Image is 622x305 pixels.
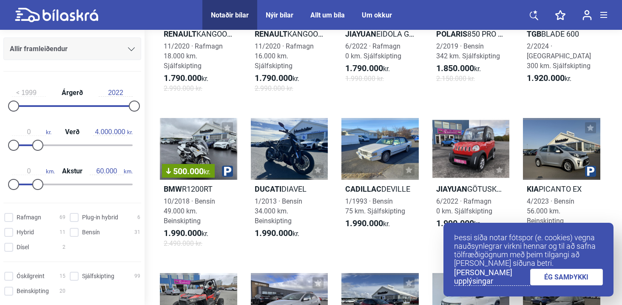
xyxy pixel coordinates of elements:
[432,29,510,39] h2: 850 PRO RMK 155 PIDD AXYS
[17,272,45,281] span: Óskilgreint
[527,29,541,38] b: TGB
[255,73,293,83] b: 1.790.000
[164,42,223,70] span: 11/2020 · Rafmagn 18.000 km. Sjálfskipting
[345,197,405,215] span: 1/1993 · Bensín 75 km. Sjálfskipting
[164,83,202,93] span: 2.990.000 kr.
[436,197,492,215] span: 6/2022 · Rafmagn 0 km. Sjálfskipting
[345,218,383,228] b: 1.990.000
[436,184,467,193] b: JIAYUAN
[436,29,467,38] b: Polaris
[454,233,603,268] p: Þessi síða notar fótspor (e. cookies) vegna nauðsynlegrar virkni hennar og til að safna tölfræðig...
[164,197,215,225] span: 10/2018 · Bensín 49.000 km. Beinskipting
[164,73,208,83] span: kr.
[436,63,474,73] b: 1.850.000
[255,197,302,225] span: 1/2013 · Bensín 34.000 km. Beinskipting
[255,42,314,70] span: 11/2020 · Rafmagn 16.000 km. Sjálfskipting
[341,29,419,39] h2: EIDOLA GOLFBÍLL
[93,128,133,136] span: kr.
[12,167,55,175] span: km.
[160,118,237,256] a: 500.000kr.BMWR1200RT10/2018 · Bensín49.000 km. Beinskipting1.990.000kr.2.490.000 kr.
[164,239,202,248] span: 2.490.000 kr.
[527,42,591,70] span: 2/2024 · [GEOGRAPHIC_DATA] 300 km. Sjálfskipting
[345,29,376,38] b: JIAYUAN
[527,73,565,83] b: 1.920.000
[60,89,85,96] span: Árgerð
[17,287,49,296] span: Beinskipting
[90,167,133,175] span: km.
[523,118,600,256] a: KiaPICANTO EX4/2023 · Bensín56.000 km. Beinskipting2.190.000kr.
[436,42,500,60] span: 2/2019 · Bensín 342 km. Sjálfskipting
[345,63,383,73] b: 1.790.000
[60,287,65,296] span: 20
[436,74,475,83] span: 2.150.000 kr.
[523,29,600,39] h2: BLADE 600
[166,167,210,176] span: 500.000
[255,184,281,193] b: Ducati
[63,129,82,135] span: Verð
[345,184,381,193] b: Cadillac
[137,213,140,222] span: 6
[436,63,481,74] span: kr.
[82,272,114,281] span: Sjálfskipting
[60,213,65,222] span: 69
[341,118,419,256] a: CadillacDEVILLE1/1993 · Bensín75 km. Sjálfskipting1.990.000kr.
[204,168,210,176] span: kr.
[251,118,328,256] a: DucatiDIAVEL1/2013 · Bensín34.000 km. Beinskipting1.990.000kr.
[251,184,328,194] h2: DIAVEL
[82,213,118,222] span: Plug-in hybrid
[164,73,202,83] b: 1.790.000
[17,213,41,222] span: Rafmagn
[266,11,293,19] a: Nýir bílar
[436,218,474,228] b: 1.990.000
[345,74,384,83] span: 1.990.000 kr.
[60,228,65,237] span: 11
[134,272,140,281] span: 99
[17,243,29,252] span: Dísel
[222,166,233,177] img: parking.png
[62,243,65,252] span: 2
[164,228,202,238] b: 1.990.000
[160,184,237,194] h2: R1200RT
[345,219,390,229] span: kr.
[362,11,392,19] a: Um okkur
[60,272,65,281] span: 15
[211,11,249,19] a: Notaðir bílar
[345,42,401,60] span: 6/2022 · Rafmagn 0 km. Sjálfskipting
[585,166,596,177] img: parking.png
[527,197,574,225] span: 4/2023 · Bensín 56.000 km. Beinskipting
[454,268,530,286] a: [PERSON_NAME] upplýsingar
[432,118,510,256] a: JIAYUANGÖTUSKRÁÐUR GOLFBÍLL EIDOLA LZ EV6/2022 · Rafmagn0 km. Sjálfskipting1.990.000kr.
[17,228,34,237] span: Hybrid
[432,184,510,194] h2: GÖTUSKRÁÐUR GOLFBÍLL EIDOLA LZ EV
[255,83,293,93] span: 2.990.000 kr.
[164,29,196,38] b: Renault
[523,184,600,194] h2: PICANTO EX
[164,228,208,239] span: kr.
[527,184,539,193] b: Kia
[82,228,100,237] span: Bensín
[255,29,287,38] b: Renault
[341,184,419,194] h2: DEVILLE
[255,228,293,238] b: 1.990.000
[160,29,237,39] h2: KANGOO EXPRESS Z.E. 33KWH
[310,11,345,19] a: Allt um bíla
[10,43,68,55] span: Allir framleiðendur
[530,269,603,285] a: ÉG SAMÞYKKI
[12,128,51,136] span: kr.
[255,228,299,239] span: kr.
[345,63,390,74] span: kr.
[527,73,571,83] span: kr.
[255,73,299,83] span: kr.
[134,228,140,237] span: 31
[164,184,182,193] b: BMW
[251,29,328,39] h2: KANGOO EXPRESS Z.E. 33KWH
[582,10,592,20] img: user-login.svg
[436,219,481,229] span: kr.
[60,168,85,175] span: Akstur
